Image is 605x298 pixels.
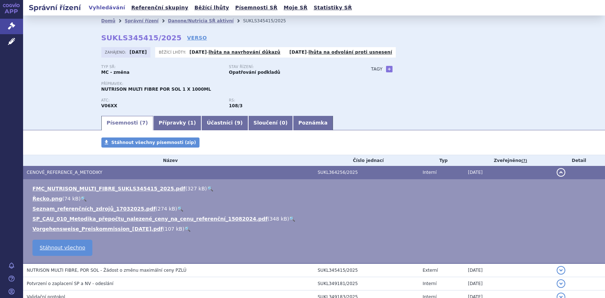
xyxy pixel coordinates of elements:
th: Název [23,155,314,166]
button: detail [557,168,565,177]
a: VERSO [187,34,207,41]
p: - [189,49,280,55]
a: Seznam_referenčních_zdrojů_17032025.pdf [32,206,155,212]
td: [DATE] [464,277,553,290]
h2: Správní řízení [23,3,87,13]
span: Interní [422,170,437,175]
p: - [289,49,392,55]
strong: [DATE] [289,50,307,55]
a: Stáhnout všechno [32,240,92,256]
strong: polymerní výživa standardní - s doplňkem vlákniny isokalorická [229,103,243,108]
p: Přípravek: [101,82,357,86]
a: 🔍 [289,216,295,222]
strong: MC - změna [101,70,130,75]
a: 🔍 [177,206,183,212]
a: 🔍 [207,186,213,191]
td: SUKL349181/2025 [314,277,419,290]
a: Běžící lhůty [192,3,231,13]
span: Potvrzení o zaplacení SP a NV - odeslání [27,281,113,286]
span: NUTRISON MULTI FIBRE POR SOL 1 X 1000ML [101,87,211,92]
li: ( ) [32,215,598,222]
strong: [DATE] [130,50,147,55]
td: [DATE] [464,263,553,277]
a: SP_CAU_010_Metodika_přepočtu_nalezené_ceny_na_cenu_referenční_15082024.pdf [32,216,268,222]
td: SUKL345415/2025 [314,263,419,277]
button: detail [557,279,565,288]
a: Referenční skupiny [129,3,190,13]
span: Interní [422,281,437,286]
a: 🔍 [80,196,87,202]
a: lhůta na odvolání proti usnesení [308,50,392,55]
span: 9 [237,120,240,126]
a: Řecko.png [32,196,62,202]
a: 🔍 [184,226,190,232]
li: ( ) [32,195,598,202]
span: NUTRISON MULTI FIBRE, POR SOL - Žádost o změnu maximální ceny PZLÚ [27,268,187,273]
th: Typ [419,155,464,166]
strong: [DATE] [189,50,207,55]
strong: Opatřování podkladů [229,70,280,75]
p: RS: [229,98,350,103]
td: SUKL364256/2025 [314,166,419,179]
h3: Tagy [371,65,383,73]
a: Vorgehensweise_Preiskommission_[DATE].pdf [32,226,163,232]
a: Moje SŘ [281,3,310,13]
a: Písemnosti (7) [101,116,153,130]
button: detail [557,266,565,275]
a: + [386,66,393,72]
span: Externí [422,268,438,273]
th: Zveřejněno [464,155,553,166]
span: CENOVÉ_REFERENCE_A_METODIKY [27,170,102,175]
a: Stáhnout všechny písemnosti (zip) [101,137,200,148]
span: Zahájeno: [105,49,128,55]
span: 274 kB [158,206,175,212]
th: Číslo jednací [314,155,419,166]
p: ATC: [101,98,222,103]
a: Sloučení (0) [248,116,293,130]
a: Písemnosti SŘ [233,3,280,13]
span: 74 kB [64,196,79,202]
td: [DATE] [464,166,553,179]
li: ( ) [32,225,598,232]
a: FMC_NUTRISON_MULTI_FIBRE_SUKLS345415_2025.pdf [32,186,185,191]
a: Statistiky SŘ [311,3,354,13]
span: 0 [282,120,285,126]
p: Typ SŘ: [101,65,222,69]
th: Detail [553,155,605,166]
span: Stáhnout všechny písemnosti (zip) [111,140,196,145]
span: 107 kB [165,226,183,232]
strong: SUKLS345415/2025 [101,33,182,42]
span: 348 kB [269,216,287,222]
span: 1 [190,120,194,126]
a: Domů [101,18,115,23]
a: Správní řízení [125,18,159,23]
li: ( ) [32,205,598,212]
a: Vyhledávání [87,3,127,13]
strong: POTRAVINY PRO ZVLÁŠTNÍ LÉKAŘSKÉ ÚČELY (PZLÚ) (ČESKÁ ATC SKUPINA) [101,103,118,108]
a: Poznámka [293,116,333,130]
li: SUKLS345415/2025 [243,15,295,26]
a: Účastníci (9) [201,116,248,130]
a: Přípravky (1) [153,116,201,130]
p: Stav řízení: [229,65,350,69]
span: 7 [142,120,146,126]
a: lhůta na navrhování důkazů [209,50,280,55]
a: Danone/Nutricia SŘ aktivní [168,18,233,23]
span: Běžící lhůty: [159,49,188,55]
li: ( ) [32,185,598,192]
span: 327 kB [187,186,205,191]
abbr: (?) [521,158,527,163]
